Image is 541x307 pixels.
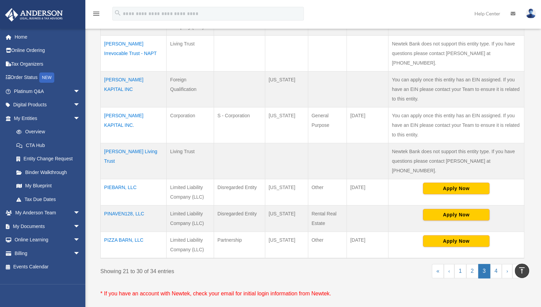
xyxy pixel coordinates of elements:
td: PINAVEN128, LLC [101,205,167,232]
a: First [432,264,444,278]
td: PIZZA BARN, LLC [101,232,167,258]
td: Disregarded Entity [214,205,265,232]
a: Platinum Q&Aarrow_drop_down [5,84,90,98]
span: arrow_drop_down [73,246,87,261]
i: search [114,9,122,17]
span: arrow_drop_down [73,111,87,125]
a: 2 [466,264,478,278]
span: arrow_drop_down [73,206,87,220]
a: Last [512,264,524,278]
td: [US_STATE] [265,205,308,232]
a: Entity Change Request [10,152,87,166]
td: General Purpose [308,107,346,143]
a: Online Learningarrow_drop_down [5,233,90,247]
td: Rental Real Estate [308,205,346,232]
button: Apply Now [423,183,489,194]
a: Overview [10,125,84,139]
span: arrow_drop_down [73,98,87,112]
td: [US_STATE] [265,179,308,205]
img: Anderson Advisors Platinum Portal [3,8,65,22]
i: menu [92,10,100,18]
a: My Blueprint [10,179,87,193]
a: My Entitiesarrow_drop_down [5,111,87,125]
td: Limited Liability Company (LLC) [167,179,214,205]
a: Binder Walkthrough [10,165,87,179]
a: CTA Hub [10,138,87,152]
td: [US_STATE] [265,232,308,258]
a: 4 [490,264,502,278]
td: Other [308,232,346,258]
a: 1 [454,264,466,278]
td: [US_STATE] [265,71,308,107]
td: [PERSON_NAME] Living Trust [101,143,167,179]
td: [PERSON_NAME] KAPITAL INC [101,71,167,107]
a: Order StatusNEW [5,71,90,85]
a: Events Calendar [5,260,90,274]
button: Apply Now [423,235,489,247]
a: Previous [444,264,454,278]
div: Showing 21 to 30 of 34 entries [100,264,307,276]
a: Online Ordering [5,44,90,57]
img: User Pic [526,9,536,18]
td: [PERSON_NAME] Irrevocable Trust - NAPT [101,36,167,71]
td: You can apply once this entity has an EIN assigned. If you have an EIN please contact your Team t... [388,107,524,143]
td: Newtek Bank does not support this entity type. If you have questions please contact [PERSON_NAME]... [388,143,524,179]
a: Next [502,264,512,278]
span: arrow_drop_down [73,233,87,247]
span: arrow_drop_down [73,84,87,98]
td: [DATE] [346,179,388,205]
a: Home [5,30,90,44]
div: NEW [39,72,54,83]
a: Tax Due Dates [10,192,87,206]
a: 3 [478,264,490,278]
i: vertical_align_top [518,266,526,275]
td: You can apply once this entity has an EIN assigned. If you have an EIN please contact your Team t... [388,71,524,107]
td: Living Trust [167,36,214,71]
a: My Anderson Teamarrow_drop_down [5,206,90,220]
td: [PERSON_NAME] KAPITAL INC. [101,107,167,143]
td: [US_STATE] [265,107,308,143]
a: Billingarrow_drop_down [5,246,90,260]
td: Limited Liability Company (LLC) [167,205,214,232]
td: Disregarded Entity [214,179,265,205]
td: [DATE] [346,107,388,143]
a: Tax Organizers [5,57,90,71]
td: [DATE] [346,232,388,258]
td: Other [308,179,346,205]
td: Living Trust [167,143,214,179]
td: Newtek Bank does not support this entity type. If you have questions please contact [PERSON_NAME]... [388,36,524,71]
a: vertical_align_top [515,264,529,278]
button: Apply Now [423,209,489,221]
td: S - Corporation [214,107,265,143]
a: menu [92,12,100,18]
p: * If you have an account with Newtek, check your email for initial login information from Newtek. [100,289,524,298]
td: PIEBARN, LLC [101,179,167,205]
a: My Documentsarrow_drop_down [5,219,90,233]
td: Foreign Qualification [167,71,214,107]
span: arrow_drop_down [73,219,87,233]
td: Partnership [214,232,265,258]
a: Digital Productsarrow_drop_down [5,98,90,112]
td: Corporation [167,107,214,143]
td: Limited Liability Company (LLC) [167,232,214,258]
